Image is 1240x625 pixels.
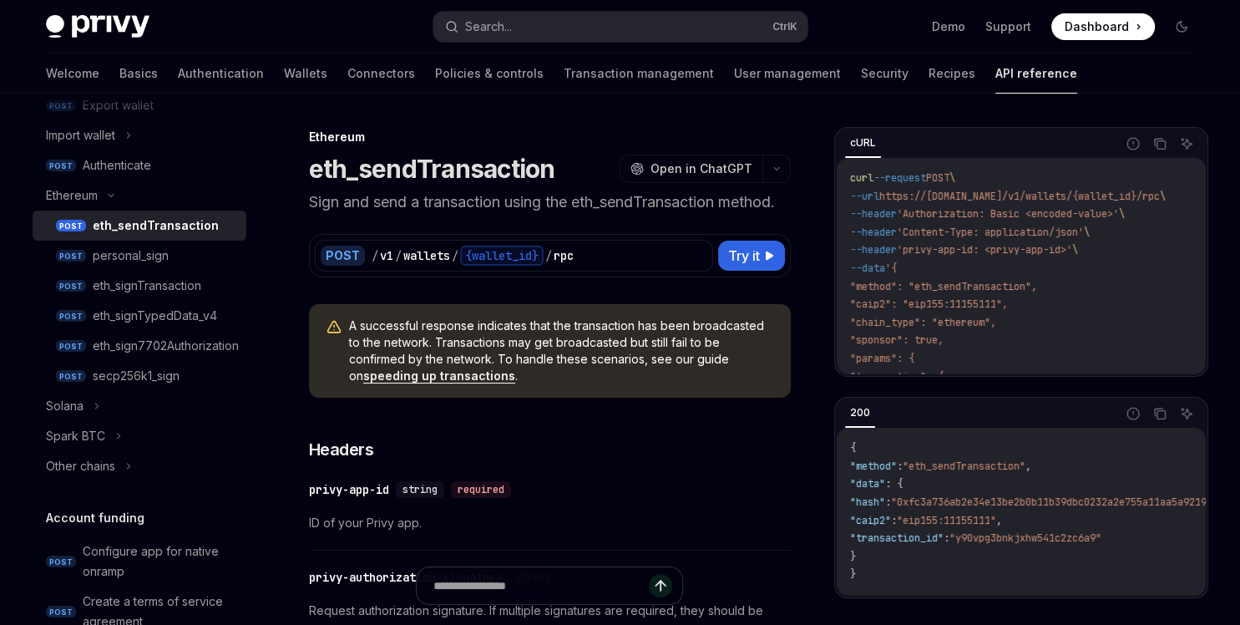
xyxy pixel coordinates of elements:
span: \ [1072,243,1078,257]
div: eth_signTransaction [93,276,201,296]
span: } [850,550,856,563]
span: \ [949,171,955,185]
span: : { [885,477,903,490]
svg: Warning [326,319,342,336]
span: "transaction": { [850,370,944,384]
span: , [996,514,1002,527]
a: Connectors [347,53,415,94]
button: Toggle dark mode [1168,13,1195,40]
button: Report incorrect code [1122,133,1144,155]
span: "y90vpg3bnkjxhw541c2zc6a9" [949,531,1101,545]
span: Headers [309,438,374,461]
a: Support [985,18,1031,35]
a: Demo [932,18,965,35]
span: ID of your Privy app. [309,513,791,533]
span: 'Authorization: Basic <encoded-value>' [897,207,1119,221]
span: Open in ChatGPT [650,160,752,177]
button: Report incorrect code [1122,403,1144,424]
div: 200 [845,403,875,423]
span: string [402,483,438,496]
div: required [451,481,511,498]
button: Solana [33,391,246,421]
span: 'privy-app-id: <privy-app-id>' [897,243,1072,257]
span: : [885,495,891,509]
span: --url [850,190,879,203]
span: --header [850,226,897,239]
div: personal_sign [93,246,169,266]
span: POST [46,556,76,568]
div: / [545,247,552,264]
button: Copy the contents from the code block [1149,403,1171,424]
span: : [897,460,903,473]
span: POST [56,370,86,383]
span: : [944,531,949,545]
span: POST [46,606,76,618]
span: } [850,567,856,581]
span: POST [56,220,86,232]
div: eth_sign7702Authorization [93,336,239,356]
span: \ [1084,226,1090,239]
div: cURL [845,133,881,153]
button: Ask AI [1176,133,1197,155]
div: / [395,247,402,264]
div: Authenticate [83,155,151,175]
div: wallets [403,247,450,264]
div: Configure app for native onramp [83,541,236,582]
a: Dashboard [1051,13,1155,40]
div: v1 [380,247,393,264]
button: Ask AI [1176,403,1197,424]
div: secp256k1_sign [93,366,180,386]
div: {wallet_id} [460,246,544,266]
span: POST [46,160,76,172]
a: Policies & controls [435,53,544,94]
a: POSTpersonal_sign [33,241,246,271]
a: POSTeth_sign7702Authorization [33,331,246,361]
span: --request [873,171,926,185]
span: "eth_sendTransaction" [903,460,1025,473]
a: speeding up transactions [363,368,515,384]
div: POST [321,246,365,266]
span: "method" [850,460,897,473]
div: Import wallet [46,125,115,145]
a: POSTeth_signTypedData_v4 [33,301,246,331]
span: A successful response indicates that the transaction has been broadcasted to the network. Transac... [349,318,774,384]
div: / [452,247,458,264]
button: Ethereum [33,180,246,211]
a: POSTsecp256k1_sign [33,361,246,391]
input: Ask a question... [433,567,649,604]
span: Dashboard [1065,18,1129,35]
button: Other chains [33,451,246,481]
span: "caip2" [850,514,891,527]
div: eth_signTypedData_v4 [93,306,217,326]
button: Open in ChatGPT [620,155,762,183]
img: dark logo [46,15,149,38]
button: Spark BTC [33,421,246,451]
div: / [372,247,378,264]
a: Recipes [929,53,975,94]
div: privy-app-id [309,481,389,498]
span: POST [926,171,949,185]
span: "transaction_id" [850,531,944,545]
button: Search...CtrlK [433,12,807,42]
span: 'Content-Type: application/json' [897,226,1084,239]
p: Sign and send a transaction using the eth_sendTransaction method. [309,191,791,214]
span: "data" [850,477,885,490]
button: Copy the contents from the code block [1149,133,1171,155]
span: '{ [885,262,897,275]
span: { [850,441,856,455]
span: : [891,514,897,527]
span: "caip2": "eip155:11155111", [850,297,1008,311]
span: --header [850,243,897,257]
span: Try it [728,246,760,266]
span: POST [56,280,86,292]
a: POSTConfigure app for native onramp [33,536,246,587]
button: Try it [718,241,785,271]
span: --header [850,207,897,221]
span: "sponsor": true, [850,333,944,347]
a: API reference [995,53,1077,94]
span: "params": { [850,352,914,365]
a: Transaction management [564,53,714,94]
span: POST [56,250,86,262]
h5: Account funding [46,508,144,528]
a: Wallets [284,53,327,94]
